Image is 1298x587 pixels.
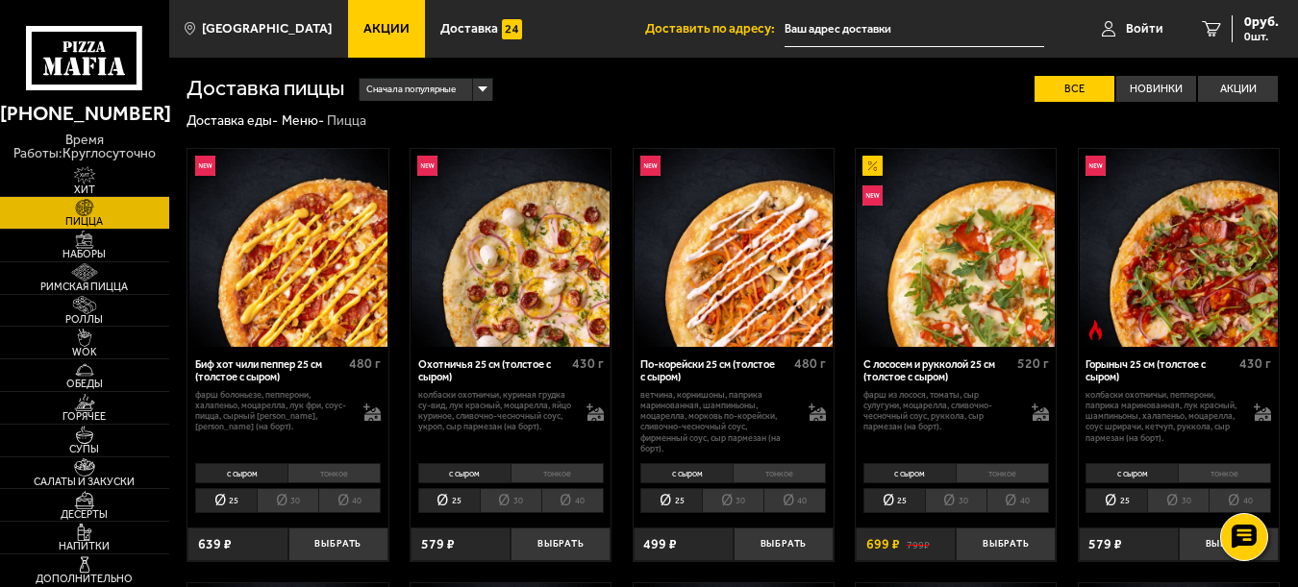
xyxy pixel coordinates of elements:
[195,463,287,483] li: с сыром
[866,538,900,551] span: 699 ₽
[282,112,324,129] a: Меню-
[986,488,1049,513] li: 40
[502,19,522,39] img: 15daf4d41897b9f0e9f617042186c801.svg
[195,488,257,513] li: 25
[1017,355,1049,372] span: 520 г
[572,355,604,372] span: 430 г
[1086,156,1106,176] img: Новинка
[640,389,795,454] p: ветчина, корнишоны, паприка маринованная, шампиньоны, моцарелла, морковь по-корейски, сливочно-че...
[1086,320,1106,340] img: Острое блюдо
[349,355,381,372] span: 480 г
[907,538,930,551] s: 799 ₽
[257,488,318,513] li: 30
[640,358,789,384] div: По-корейски 25 см (толстое с сыром)
[634,149,834,347] a: НовинкаПо-корейски 25 см (толстое с сыром)
[1147,488,1209,513] li: 30
[785,12,1044,47] input: Ваш адрес доставки
[1126,22,1163,36] span: Войти
[734,527,834,560] button: Выбрать
[363,22,410,36] span: Акции
[863,463,956,483] li: с сыром
[195,389,350,432] p: фарш болоньезе, пепперони, халапеньо, моцарелла, лук фри, соус-пицца, сырный [PERSON_NAME], [PERS...
[288,527,388,560] button: Выбрать
[1086,358,1235,384] div: Горыныч 25 см (толстое с сыром)
[511,527,611,560] button: Выбрать
[187,149,387,347] a: НовинкаБиф хот чили пеппер 25 см (толстое с сыром)
[511,463,604,483] li: тонкое
[956,463,1049,483] li: тонкое
[863,358,1012,384] div: С лососем и рукколой 25 см (толстое с сыром)
[1086,463,1178,483] li: с сыром
[645,22,785,36] span: Доставить по адресу:
[635,149,833,347] img: По-корейски 25 см (толстое с сыром)
[318,488,381,513] li: 40
[862,185,883,206] img: Новинка
[862,156,883,176] img: Акционный
[412,149,610,347] img: Охотничья 25 см (толстое с сыром)
[287,463,381,483] li: тонкое
[1088,538,1122,551] span: 579 ₽
[763,488,826,513] li: 40
[1239,355,1271,372] span: 430 г
[480,488,541,513] li: 30
[640,156,661,176] img: Новинка
[863,488,925,513] li: 25
[1244,31,1279,42] span: 0 шт.
[1244,15,1279,29] span: 0 руб.
[1179,527,1279,560] button: Выбрать
[202,22,332,36] span: [GEOGRAPHIC_DATA]
[187,112,278,129] a: Доставка еды-
[863,389,1018,432] p: фарш из лосося, томаты, сыр сулугуни, моцарелла, сливочно-чесночный соус, руккола, сыр пармезан (...
[418,488,480,513] li: 25
[440,22,498,36] span: Доставка
[411,149,611,347] a: НовинкаОхотничья 25 см (толстое с сыром)
[1086,488,1147,513] li: 25
[417,156,437,176] img: Новинка
[195,156,215,176] img: Новинка
[187,78,344,100] h1: Доставка пиццы
[418,389,573,432] p: колбаски охотничьи, куриная грудка су-вид, лук красный, моцарелла, яйцо куриное, сливочно-чесночн...
[702,488,763,513] li: 30
[1209,488,1271,513] li: 40
[418,358,567,384] div: Охотничья 25 см (толстое с сыром)
[421,538,455,551] span: 579 ₽
[1116,76,1196,102] label: Новинки
[327,112,366,130] div: Пицца
[640,463,733,483] li: с сыром
[366,77,456,103] span: Сначала популярные
[195,358,344,384] div: Биф хот чили пеппер 25 см (толстое с сыром)
[794,355,826,372] span: 480 г
[640,488,702,513] li: 25
[198,538,232,551] span: 639 ₽
[1035,76,1114,102] label: Все
[418,463,511,483] li: с сыром
[956,527,1056,560] button: Выбрать
[1079,149,1279,347] a: НовинкаОстрое блюдоГорыныч 25 см (толстое с сыром)
[643,538,677,551] span: 499 ₽
[857,149,1055,347] img: С лососем и рукколой 25 см (толстое с сыром)
[1080,149,1278,347] img: Горыныч 25 см (толстое с сыром)
[1086,389,1240,443] p: колбаски Охотничьи, пепперони, паприка маринованная, лук красный, шампиньоны, халапеньо, моцарелл...
[925,488,986,513] li: 30
[1178,463,1271,483] li: тонкое
[733,463,826,483] li: тонкое
[856,149,1056,347] a: АкционныйНовинкаС лососем и рукколой 25 см (толстое с сыром)
[189,149,387,347] img: Биф хот чили пеппер 25 см (толстое с сыром)
[541,488,604,513] li: 40
[1198,76,1278,102] label: Акции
